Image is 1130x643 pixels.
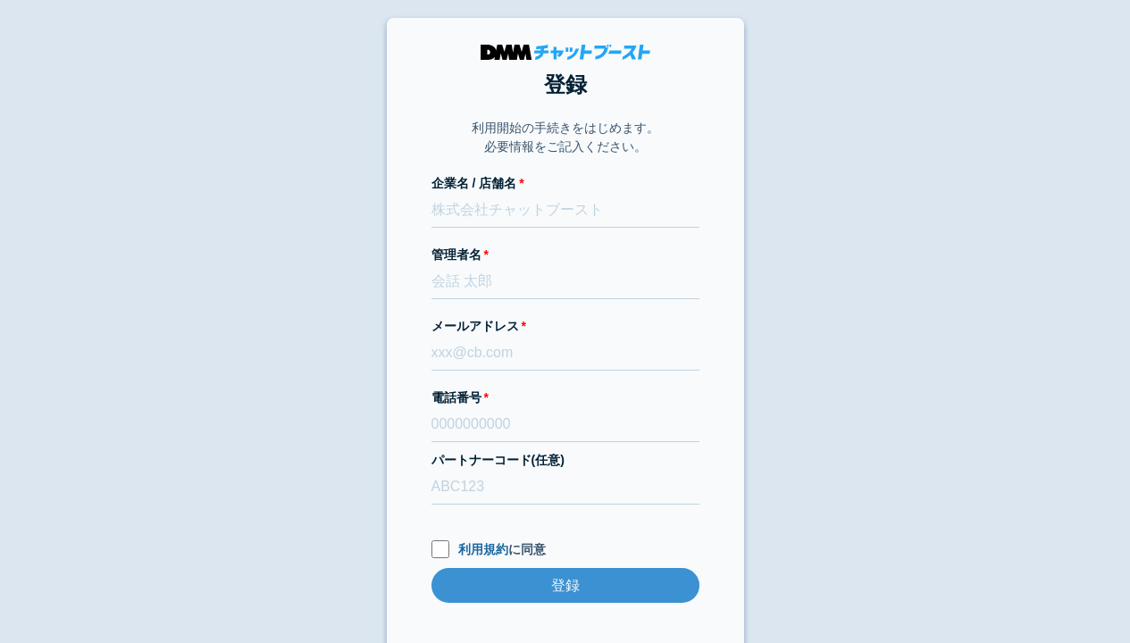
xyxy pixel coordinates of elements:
[431,174,699,193] label: 企業名 / 店舗名
[431,540,699,559] label: に同意
[431,246,699,264] label: 管理者名
[431,451,699,470] label: パートナーコード(任意)
[472,119,659,156] p: 利用開始の手続きをはじめます。 必要情報をご記入ください。
[481,45,650,60] img: DMMチャットブースト
[431,193,699,228] input: 株式会社チャットブースト
[431,317,699,336] label: メールアドレス
[431,264,699,299] input: 会話 太郎
[431,69,699,101] h1: 登録
[458,542,508,556] a: 利用規約
[431,388,699,407] label: 電話番号
[431,470,699,505] input: ABC123
[431,568,699,603] input: 登録
[431,336,699,371] input: xxx@cb.com
[431,407,699,442] input: 0000000000
[431,540,449,558] input: 利用規約に同意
